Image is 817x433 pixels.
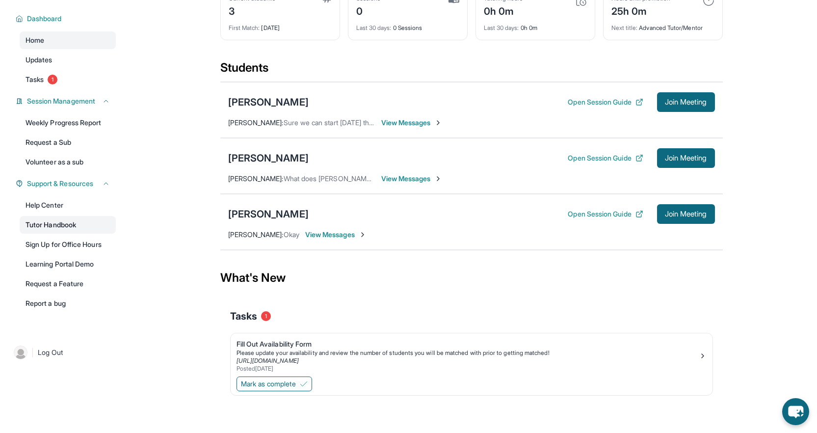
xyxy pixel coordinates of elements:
span: [PERSON_NAME] : [228,174,284,183]
div: 0h 0m [484,2,523,18]
img: Chevron-Right [434,119,442,127]
button: Support & Resources [23,179,110,189]
button: Join Meeting [657,92,715,112]
button: Join Meeting [657,148,715,168]
div: [PERSON_NAME] [228,95,309,109]
div: [PERSON_NAME] [228,207,309,221]
span: Sure we can start [DATE] that's no problem [284,118,418,127]
a: Tutor Handbook [20,216,116,234]
span: View Messages [381,118,443,128]
a: |Log Out [10,342,116,363]
div: Posted [DATE] [237,365,699,373]
button: Open Session Guide [568,97,643,107]
button: Session Management [23,96,110,106]
a: Learning Portal Demo [20,255,116,273]
a: Weekly Progress Report [20,114,116,132]
div: Please update your availability and review the number of students you will be matched with prior ... [237,349,699,357]
span: Tasks [26,75,44,84]
span: Next title : [611,24,638,31]
span: Home [26,35,44,45]
div: What's New [220,256,723,299]
a: Tasks1 [20,71,116,88]
span: Dashboard [27,14,62,24]
div: Fill Out Availability Form [237,339,699,349]
span: 1 [261,311,271,321]
a: Updates [20,51,116,69]
button: Mark as complete [237,377,312,391]
div: Advanced Tutor/Mentor [611,18,714,32]
span: Join Meeting [665,99,707,105]
a: Volunteer as a sub [20,153,116,171]
div: [PERSON_NAME] [228,151,309,165]
img: Chevron-Right [434,175,442,183]
span: View Messages [305,230,367,240]
span: Last 30 days : [356,24,392,31]
span: View Messages [381,174,443,184]
button: Open Session Guide [568,153,643,163]
div: 0 [356,2,381,18]
a: Request a Sub [20,134,116,151]
div: 0h 0m [484,18,587,32]
span: What does [PERSON_NAME] need for the session? [284,174,442,183]
button: Join Meeting [657,204,715,224]
a: [URL][DOMAIN_NAME] [237,357,299,364]
span: | [31,347,34,358]
button: Dashboard [23,14,110,24]
span: First Match : [229,24,260,31]
img: Mark as complete [300,380,308,388]
a: Home [20,31,116,49]
span: [PERSON_NAME] : [228,230,284,239]
span: Support & Resources [27,179,93,189]
span: Session Management [27,96,95,106]
span: Tasks [230,309,257,323]
a: Report a bug [20,295,116,312]
span: 1 [48,75,57,84]
span: [PERSON_NAME] : [228,118,284,127]
a: Help Center [20,196,116,214]
img: Chevron-Right [359,231,367,239]
div: 25h 0m [611,2,670,18]
span: Mark as complete [241,379,296,389]
img: user-img [14,346,27,359]
span: Log Out [38,348,63,357]
div: [DATE] [229,18,332,32]
span: Join Meeting [665,211,707,217]
button: chat-button [782,398,809,425]
button: Open Session Guide [568,209,643,219]
a: Request a Feature [20,275,116,293]
div: Students [220,60,723,81]
span: Last 30 days : [484,24,519,31]
a: Sign Up for Office Hours [20,236,116,253]
span: Okay [284,230,299,239]
div: 3 [229,2,275,18]
div: 0 Sessions [356,18,459,32]
span: Updates [26,55,53,65]
a: Fill Out Availability FormPlease update your availability and review the number of students you w... [231,333,712,375]
span: Join Meeting [665,155,707,161]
